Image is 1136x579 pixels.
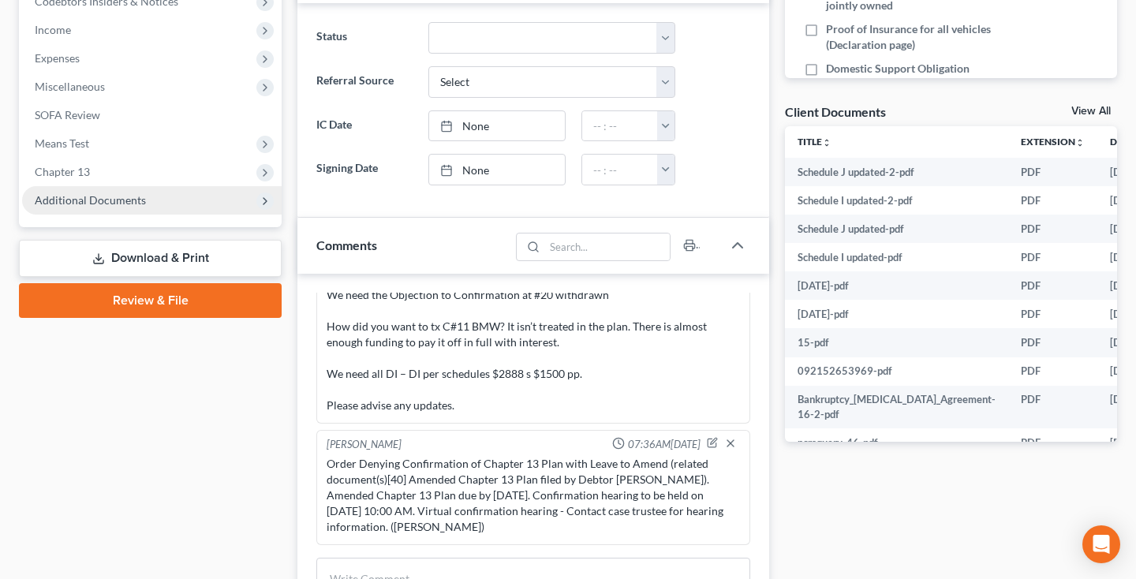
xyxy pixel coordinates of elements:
span: Income [35,23,71,36]
td: [DATE]-pdf [785,300,1008,328]
td: ncrsquery-46-pdf [785,428,1008,457]
td: 15-pdf [785,328,1008,357]
a: Extensionunfold_more [1021,136,1085,148]
td: PDF [1008,215,1097,243]
div: [PERSON_NAME] [327,437,402,453]
td: PDF [1008,428,1097,457]
a: View All [1071,106,1111,117]
td: Bankruptcy_[MEDICAL_DATA]_Agreement-16-2-pdf [785,386,1008,429]
span: Comments [316,237,377,252]
td: Schedule I updated-2-pdf [785,186,1008,215]
div: Hi [PERSON_NAME]- We need the Objection to Confirmation at #20 withdrawn How did you want to tx C... [327,256,740,413]
span: Chapter 13 [35,165,90,178]
a: None [429,155,565,185]
td: Schedule J updated-2-pdf [785,158,1008,186]
span: SOFA Review [35,108,100,121]
label: Status [308,22,420,54]
td: PDF [1008,158,1097,186]
label: Referral Source [308,66,420,98]
td: Schedule J updated-pdf [785,215,1008,243]
input: Search... [544,233,670,260]
td: PDF [1008,186,1097,215]
label: Signing Date [308,154,420,185]
span: Additional Documents [35,193,146,207]
a: SOFA Review [22,101,282,129]
td: PDF [1008,328,1097,357]
input: -- : -- [582,111,657,141]
i: unfold_more [1075,138,1085,148]
div: Order Denying Confirmation of Chapter 13 Plan with Leave to Amend (related document(s)[40] Amende... [327,456,740,535]
a: Review & File [19,283,282,318]
td: PDF [1008,386,1097,429]
span: 07:36AM[DATE] [628,437,701,452]
span: Expenses [35,51,80,65]
td: PDF [1008,243,1097,271]
div: Open Intercom Messenger [1082,525,1120,563]
label: IC Date [308,110,420,142]
i: unfold_more [822,138,831,148]
div: Client Documents [785,103,886,120]
span: Miscellaneous [35,80,105,93]
a: Titleunfold_more [798,136,831,148]
td: PDF [1008,300,1097,328]
a: Download & Print [19,240,282,277]
td: Schedule I updated-pdf [785,243,1008,271]
span: Means Test [35,136,89,150]
input: -- : -- [582,155,657,185]
span: Proof of Insurance for all vehicles (Declaration page) [826,21,1021,53]
td: 092152653969-pdf [785,357,1008,386]
td: PDF [1008,271,1097,300]
span: Domestic Support Obligation Certificate if Child Support or Alimony is paid [826,61,1021,108]
td: [DATE]-pdf [785,271,1008,300]
td: PDF [1008,357,1097,386]
a: None [429,111,565,141]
